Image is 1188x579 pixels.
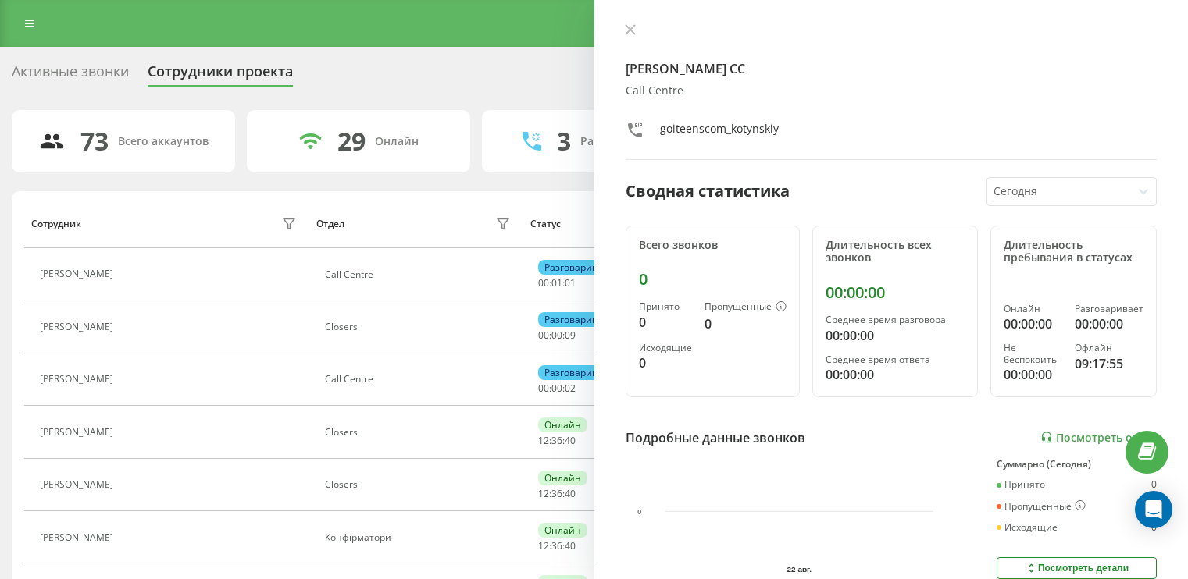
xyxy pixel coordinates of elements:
div: Посмотреть детали [1025,562,1129,574]
span: 00 [551,329,562,342]
div: Подробные данные звонков [626,428,805,447]
span: 36 [551,487,562,500]
div: : : [538,435,576,446]
text: 22 авг. [787,565,812,574]
span: 36 [551,539,562,552]
div: Среднее время ответа [826,354,965,365]
span: 00 [538,382,549,395]
div: Сотрудники проекта [148,63,293,87]
div: Исходящие [997,522,1058,533]
span: 12 [538,434,549,447]
div: [PERSON_NAME] [40,321,117,332]
div: Длительность всех звонков [826,239,965,265]
span: 00 [551,382,562,395]
text: 0 [637,507,642,516]
div: 00:00:00 [1004,314,1062,333]
div: [PERSON_NAME] [40,479,117,490]
div: : : [538,383,576,394]
div: Активные звонки [12,63,129,87]
span: 12 [538,487,549,500]
span: 40 [565,434,576,447]
div: Closers [325,479,515,490]
div: Closers [325,321,515,332]
div: 0 [639,313,692,332]
span: 00 [538,329,549,342]
div: Офлайн [1075,343,1143,353]
div: 0 [1151,479,1157,490]
div: Разговаривает [1075,304,1143,314]
div: Call Centre [325,269,515,280]
span: 40 [565,539,576,552]
div: Сотрудник [31,218,81,229]
div: 0 [639,353,692,372]
span: 01 [565,276,576,289]
div: Конфірматори [325,532,515,543]
div: Суммарно (Сегодня) [997,459,1157,470]
div: Исходящие [639,343,692,353]
div: Принято [639,301,692,312]
div: Онлайн [538,471,587,485]
div: Онлайн [538,523,587,538]
div: 0 [1151,522,1157,533]
div: 00:00:00 [826,283,965,302]
button: Посмотреть детали [997,557,1157,579]
div: 73 [80,126,109,156]
div: 0 [639,270,787,289]
div: Разговаривают [580,135,665,148]
div: Онлайн [1004,304,1062,314]
div: 00:00:00 [1004,365,1062,384]
div: Не беспокоить [1004,343,1062,365]
div: 00:00:00 [826,326,965,345]
div: Принято [997,479,1045,490]
div: : : [538,488,576,499]
div: : : [538,541,576,552]
div: 0 [705,314,787,333]
div: Длительность пребывания в статусах [1004,239,1143,265]
div: Всего аккаунтов [118,135,209,148]
div: Open Intercom Messenger [1135,491,1172,528]
span: 00 [538,276,549,289]
div: Call Centre [325,374,515,385]
h4: [PERSON_NAME] CC [626,59,1158,78]
div: Пропущенные [705,301,787,314]
span: 02 [565,382,576,395]
div: Пропущенные [997,500,1086,513]
div: Отдел [316,218,344,229]
span: 36 [551,434,562,447]
div: Call Centre [626,84,1158,98]
div: Всего звонков [639,239,787,252]
div: Онлайн [375,135,419,148]
div: [PERSON_NAME] [40,532,117,543]
div: Сводная статистика [626,179,790,203]
a: Посмотреть отчет [1040,431,1157,444]
div: [PERSON_NAME] [40,268,117,279]
div: : : [538,278,576,289]
div: Онлайн [538,417,587,432]
div: 3 [557,126,571,156]
div: 29 [337,126,366,156]
div: [PERSON_NAME] [40,374,117,385]
div: Разговаривает [538,365,619,380]
div: [PERSON_NAME] [40,427,117,438]
span: 09 [565,329,576,342]
div: : : [538,330,576,341]
div: Разговаривает [538,260,619,275]
div: Closers [325,427,515,438]
div: 00:00:00 [1075,314,1143,333]
div: 09:17:55 [1075,354,1143,373]
div: Среднее время разговора [826,314,965,325]
div: 00:00:00 [826,365,965,384]
span: 01 [551,276,562,289]
div: Статус [530,218,561,229]
span: 12 [538,539,549,552]
div: goiteenscom_kotynskiy [660,121,779,144]
div: Разговаривает [538,312,619,327]
span: 40 [565,487,576,500]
